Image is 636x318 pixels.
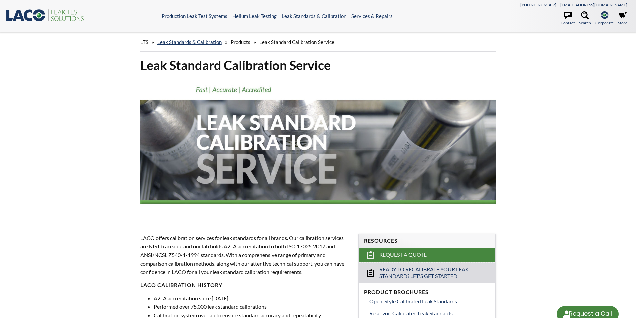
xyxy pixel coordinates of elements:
strong: LACO Calibration History [140,282,222,288]
li: A2LA accreditation since [DATE] [154,294,351,303]
li: Performed over 75,000 leak standard calibrations [154,302,351,311]
span: Ready to Recalibrate Your Leak Standard? Let's Get Started [379,266,476,280]
a: Helium Leak Testing [232,13,277,19]
span: Reservoir Calibrated Leak Standards [369,310,453,316]
span: Corporate [595,20,614,26]
a: Request a Quote [359,248,495,262]
img: Leak Standard Calibration Service header [140,79,496,221]
a: Search [579,11,591,26]
span: Open-Style Calibrated Leak Standards [369,298,457,304]
a: Open-Style Calibrated Leak Standards [369,297,490,306]
a: Store [618,11,627,26]
a: Leak Standards & Calibration [282,13,346,19]
span: LTS [140,39,148,45]
a: [EMAIL_ADDRESS][DOMAIN_NAME] [560,2,627,7]
h4: Product Brochures [364,289,490,296]
a: Leak Standards & Calibration [157,39,222,45]
a: Production Leak Test Systems [162,13,227,19]
h1: Leak Standard Calibration Service [140,57,496,73]
span: Products [231,39,250,45]
a: Services & Repairs [351,13,393,19]
a: Reservoir Calibrated Leak Standards [369,309,490,318]
a: Contact [561,11,575,26]
p: LACO offers calibration services for leak standards for all brands. Our calibration services are ... [140,234,351,276]
h4: Resources [364,237,490,244]
a: [PHONE_NUMBER] [520,2,556,7]
div: » » » [140,33,496,52]
span: Request a Quote [379,251,427,258]
span: Leak Standard Calibration Service [259,39,334,45]
a: Ready to Recalibrate Your Leak Standard? Let's Get Started [359,262,495,283]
